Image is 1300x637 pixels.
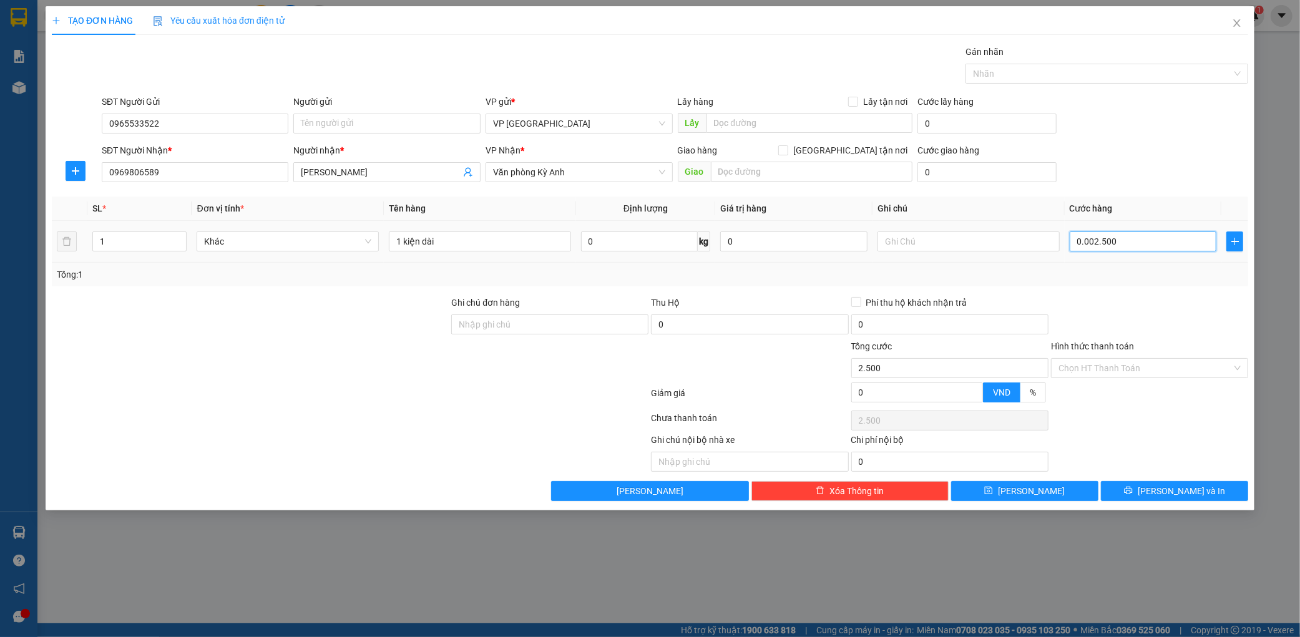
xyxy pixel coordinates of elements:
[623,203,668,213] span: Định lượng
[1051,341,1134,351] label: Hình thức thanh toán
[57,268,502,281] div: Tổng: 1
[706,113,912,133] input: Dọc đường
[678,162,711,182] span: Giao
[153,16,163,26] img: icon
[1219,6,1254,41] button: Close
[1101,481,1248,501] button: printer[PERSON_NAME] và In
[651,298,680,308] span: Thu Hộ
[617,484,683,498] span: [PERSON_NAME]
[389,231,571,251] input: VD: Bàn, Ghế
[293,143,481,157] div: Người nhận
[493,163,665,182] span: Văn phòng Kỳ Anh
[1226,231,1243,251] button: plus
[816,486,824,496] span: delete
[720,203,766,213] span: Giá trị hàng
[650,386,850,408] div: Giảm giá
[6,92,145,110] li: In ngày: 11:54 15/09
[917,145,979,155] label: Cước giao hàng
[551,481,748,501] button: [PERSON_NAME]
[6,75,145,92] li: [PERSON_NAME]
[678,97,714,107] span: Lấy hàng
[197,203,243,213] span: Đơn vị tính
[451,298,520,308] label: Ghi chú đơn hàng
[861,296,972,309] span: Phí thu hộ khách nhận trả
[1227,236,1243,246] span: plus
[451,314,648,334] input: Ghi chú đơn hàng
[917,114,1057,134] input: Cước lấy hàng
[711,162,912,182] input: Dọc đường
[917,162,1057,182] input: Cước giao hàng
[204,232,371,251] span: Khác
[984,486,993,496] span: save
[851,341,892,351] span: Tổng cước
[1030,387,1036,397] span: %
[720,231,867,251] input: 0
[951,481,1098,501] button: save[PERSON_NAME]
[678,145,718,155] span: Giao hàng
[965,47,1004,57] label: Gán nhãn
[52,16,61,25] span: plus
[650,411,850,433] div: Chưa thanh toán
[751,481,949,501] button: deleteXóa Thông tin
[858,95,912,109] span: Lấy tận nơi
[993,387,1010,397] span: VND
[1232,18,1242,28] span: close
[102,95,289,109] div: SĐT Người Gửi
[877,231,1060,251] input: Ghi Chú
[486,145,520,155] span: VP Nhận
[52,16,133,26] span: TẠO ĐƠN HÀNG
[293,95,481,109] div: Người gửi
[66,166,85,176] span: plus
[678,113,706,133] span: Lấy
[998,484,1065,498] span: [PERSON_NAME]
[651,452,848,472] input: Nhập ghi chú
[486,95,673,109] div: VP gửi
[493,114,665,133] span: VP Mỹ Đình
[788,143,912,157] span: [GEOGRAPHIC_DATA] tận nơi
[829,484,884,498] span: Xóa Thông tin
[1124,486,1133,496] span: printer
[66,161,86,181] button: plus
[917,97,974,107] label: Cước lấy hàng
[389,203,426,213] span: Tên hàng
[92,203,102,213] span: SL
[102,143,289,157] div: SĐT Người Nhận
[851,433,1048,452] div: Chi phí nội bộ
[698,231,710,251] span: kg
[872,197,1065,221] th: Ghi chú
[463,167,473,177] span: user-add
[153,16,285,26] span: Yêu cầu xuất hóa đơn điện tử
[651,433,848,452] div: Ghi chú nội bộ nhà xe
[1138,484,1225,498] span: [PERSON_NAME] và In
[57,231,77,251] button: delete
[1070,203,1113,213] span: Cước hàng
